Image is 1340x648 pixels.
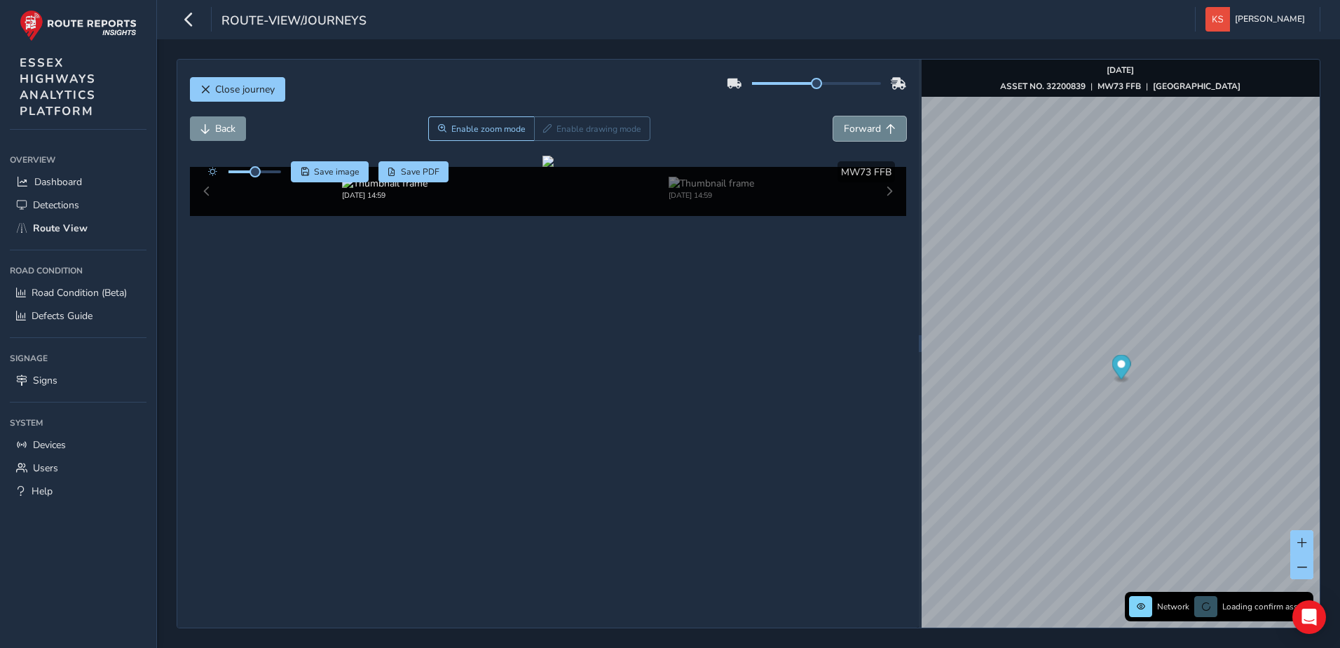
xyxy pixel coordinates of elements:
div: Overview [10,149,146,170]
button: Close journey [190,77,285,102]
span: Save PDF [401,166,439,177]
button: Zoom [428,116,534,141]
span: Loading confirm assets [1222,601,1309,612]
strong: [GEOGRAPHIC_DATA] [1153,81,1240,92]
button: Forward [833,116,906,141]
img: rr logo [20,10,137,41]
span: MW73 FFB [841,166,891,179]
a: Devices [10,433,146,457]
div: System [10,412,146,433]
a: Help [10,480,146,503]
div: Open Intercom Messenger [1292,600,1326,634]
span: Road Condition (Beta) [32,286,127,299]
span: Route View [33,222,88,235]
img: diamond-layout [1205,7,1230,32]
span: Close journey [215,83,275,96]
div: [DATE] 14:59 [669,190,754,201]
strong: [DATE] [1107,65,1134,76]
div: Map marker [1112,355,1130,384]
a: Users [10,457,146,480]
span: Back [215,122,235,135]
span: Devices [33,438,66,452]
button: Save [291,161,369,182]
span: Save image [314,166,360,177]
a: Dashboard [10,170,146,194]
button: Back [190,116,246,141]
span: [PERSON_NAME] [1235,7,1305,32]
span: route-view/journeys [221,12,367,32]
span: Signs [33,374,57,387]
a: Signs [10,369,146,392]
img: Thumbnail frame [669,177,754,190]
a: Route View [10,217,146,240]
strong: ASSET NO. 32200839 [1000,81,1086,92]
button: PDF [378,161,449,182]
a: Detections [10,194,146,217]
span: Enable zoom mode [451,123,526,135]
span: ESSEX HIGHWAYS ANALYTICS PLATFORM [20,55,96,119]
span: Forward [844,122,881,135]
img: Thumbnail frame [342,177,428,190]
span: Network [1157,601,1189,612]
strong: MW73 FFB [1098,81,1141,92]
a: Road Condition (Beta) [10,281,146,304]
span: Defects Guide [32,309,93,323]
span: Users [33,461,58,475]
span: Help [32,485,53,498]
div: Signage [10,348,146,369]
a: Defects Guide [10,304,146,328]
span: Detections [33,198,79,212]
div: Road Condition [10,260,146,281]
button: [PERSON_NAME] [1205,7,1310,32]
div: [DATE] 14:59 [342,190,428,201]
span: Dashboard [34,175,82,189]
div: | | [1000,81,1240,92]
